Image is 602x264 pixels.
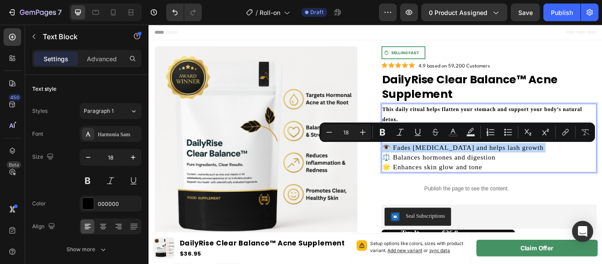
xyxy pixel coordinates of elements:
[551,8,573,17] div: Publish
[271,186,470,196] p: Publish the page to see the content.
[67,245,108,254] div: Show more
[32,221,57,233] div: Align
[275,213,353,234] button: Seal Subscriptions
[166,4,202,21] div: Undo/Redo
[32,107,48,115] div: Styles
[272,160,521,171] p: 🌟 Enhances skin glow and tone
[35,248,230,261] h1: DailyRise Clear Balance™ Acne Supplement
[44,54,68,63] p: Settings
[260,8,280,17] span: Roll-on
[543,4,580,21] button: Publish
[271,92,522,172] div: Rich Text Editor. Editing area: main
[315,45,398,52] p: 4.9 based on 59,200 Customers
[421,4,507,21] button: 0 product assigned
[58,7,62,18] p: 7
[283,29,315,37] p: SELLING FAST
[429,8,487,17] span: 0 product assigned
[149,25,602,264] iframe: Design area
[32,200,46,208] div: Color
[32,130,43,138] div: Font
[272,149,521,160] p: ⚖️ Balances hormones and digestion
[271,239,427,258] button: Try it now
[80,103,141,119] button: Paragraph 1
[286,238,324,259] div: Try it now
[272,93,521,127] p: ✨ Reduces [MEDICAL_DATA] and puffiness
[300,219,346,228] div: Seal Subscriptions
[32,151,56,163] div: Size
[32,242,141,257] button: Show more
[43,31,118,42] p: Text Block
[98,130,139,138] div: Harmonia Sans
[518,9,533,16] span: Save
[272,127,521,138] p: 💧 Supports detox and smoother skin
[256,8,258,17] span: /
[8,94,21,101] div: 450
[87,54,117,63] p: Advanced
[339,237,364,260] div: $36.95
[511,4,540,21] button: Save
[272,96,505,114] strong: This daily ritual helps flatten your stomach and support your body’s natural detox.
[32,85,56,93] div: Text style
[271,55,522,90] h1: DailyRise Clear Balance™ Acne Supplement
[4,4,66,21] button: 7
[282,219,293,229] img: SealSubscriptions.png
[310,8,323,16] span: Draft
[84,107,114,115] span: Paragraph 1
[572,221,593,242] div: Open Intercom Messenger
[7,161,21,168] div: Beta
[314,44,399,53] div: Rich Text Editor. Editing area: main
[320,123,595,142] div: Editor contextual toolbar
[272,138,521,149] p: 👁️ Fades [MEDICAL_DATA] and helps lash growth
[98,200,139,208] div: 000000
